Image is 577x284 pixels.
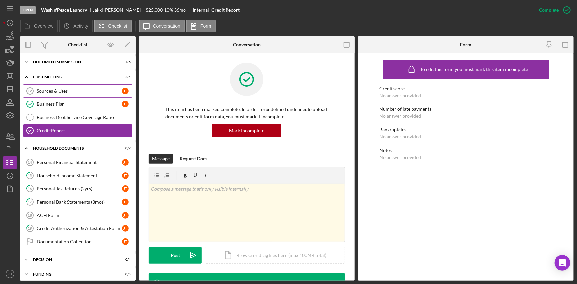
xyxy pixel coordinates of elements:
div: Credit Authorization & Attestation Form [37,226,122,231]
div: ACH Form [37,213,122,218]
button: Mark Incomplete [212,124,281,137]
label: Overview [34,23,53,29]
button: Activity [59,20,92,32]
div: No answer provided [380,134,421,139]
button: Request Docs [176,154,211,164]
tspan: 16 [28,186,32,191]
div: No answer provided [380,93,421,98]
label: Activity [73,23,88,29]
tspan: 17 [28,200,32,204]
label: Conversation [153,23,181,29]
a: Business Debt Service Coverage Ratio [23,111,132,124]
button: Conversation [139,20,185,32]
div: Bankruptcies [380,127,552,132]
div: Business Plan [37,101,122,107]
div: Conversation [233,42,261,47]
div: Documentation Collection [37,239,122,244]
div: 2 / 4 [119,75,131,79]
div: J T [122,88,129,94]
div: No answer provided [380,155,421,160]
button: Post [149,247,202,264]
div: J T [122,225,129,232]
button: Complete [532,3,574,17]
div: Document Submission [33,60,114,64]
div: Number of late payments [380,106,552,112]
button: Form [186,20,216,32]
div: Credit score [380,86,552,91]
a: Documentation CollectionJT [23,235,132,248]
div: 0 / 4 [119,258,131,262]
tspan: 19 [28,226,32,230]
a: 15Household Income StatementJT [23,169,132,182]
div: funding [33,272,114,276]
div: Personal Tax Returns (2yrs) [37,186,122,191]
span: $25,000 [146,7,163,13]
label: Form [200,23,211,29]
div: 10 % [164,7,173,13]
div: Post [171,247,180,264]
tspan: 12 [28,89,32,93]
tspan: 15 [28,173,32,178]
div: [Internal] Credit Report [191,7,240,13]
div: J T [122,212,129,219]
div: Request Docs [180,154,207,164]
div: No answer provided [380,113,421,119]
button: Checklist [94,20,132,32]
div: 0 / 5 [119,272,131,276]
text: JH [8,272,12,276]
div: First Meeting [33,75,114,79]
div: J T [122,199,129,205]
div: Form [460,42,472,47]
div: J T [122,185,129,192]
div: 4 / 6 [119,60,131,64]
a: 12Sources & UsesJT [23,84,132,98]
div: Mark Incomplete [229,124,264,137]
div: J T [122,238,129,245]
div: Notes [380,148,552,153]
p: This item has been marked complete. In order for undefined undefined to upload documents or edit ... [165,106,328,121]
button: Overview [20,20,58,32]
a: 18ACH FormJT [23,209,132,222]
div: decision [33,258,114,262]
div: Sources & Uses [37,88,122,94]
div: Business Debt Service Coverage Ratio [37,115,132,120]
tspan: 14 [28,160,32,164]
div: Open [20,6,36,14]
a: 14Personal Financial StatementJT [23,156,132,169]
div: To edit this form you must mark this item incomplete [420,67,528,72]
a: Business PlanJT [23,98,132,111]
div: Open Intercom Messenger [555,255,570,271]
div: J T [122,101,129,107]
div: Personal Bank Statements (3mos) [37,199,122,205]
b: Wash n'Peace Laundry [41,7,87,13]
div: Credit Report [37,128,132,133]
a: Credit Report [23,124,132,137]
div: 0 / 7 [119,146,131,150]
div: J T [122,159,129,166]
div: Household Documents [33,146,114,150]
label: Checklist [108,23,127,29]
div: Personal Financial Statement [37,160,122,165]
button: JH [3,267,17,281]
div: Message [152,154,170,164]
div: Jakki [PERSON_NAME] [93,7,146,13]
a: 17Personal Bank Statements (3mos)JT [23,195,132,209]
div: Checklist [68,42,87,47]
a: 16Personal Tax Returns (2yrs)JT [23,182,132,195]
tspan: 18 [28,213,32,217]
div: Household Income Statement [37,173,122,178]
div: Complete [539,3,559,17]
a: 19Credit Authorization & Attestation FormJT [23,222,132,235]
div: 36 mo [174,7,186,13]
button: Message [149,154,173,164]
div: J T [122,172,129,179]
